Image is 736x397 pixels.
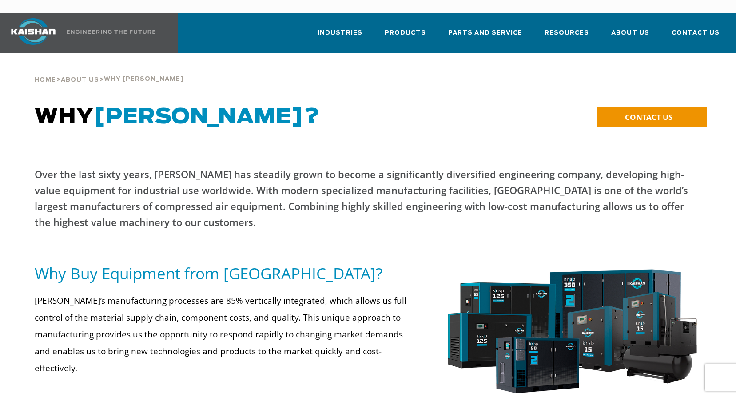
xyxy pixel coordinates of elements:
[672,21,720,52] a: Contact Us
[35,107,320,128] span: WHY
[34,75,56,83] a: Home
[35,292,413,377] p: [PERSON_NAME]’s manufacturing processes are 85% vertically integrated, which allows us full contr...
[448,28,522,38] span: Parts and Service
[611,21,649,52] a: About Us
[625,112,672,122] span: CONTACT US
[94,107,320,128] span: [PERSON_NAME]?
[611,28,649,38] span: About Us
[545,28,589,38] span: Resources
[35,166,701,230] p: Over the last sixty years, [PERSON_NAME] has steadily grown to become a significantly diversified...
[67,30,155,34] img: Engineering the future
[61,77,99,83] span: About Us
[385,28,426,38] span: Products
[545,21,589,52] a: Resources
[385,21,426,52] a: Products
[672,28,720,38] span: Contact Us
[34,53,183,87] div: > >
[35,263,413,283] h5: Why Buy Equipment from [GEOGRAPHIC_DATA]?
[104,76,183,82] span: Why [PERSON_NAME]
[318,21,362,52] a: Industries
[34,77,56,83] span: Home
[61,75,99,83] a: About Us
[318,28,362,38] span: Industries
[448,21,522,52] a: Parts and Service
[597,107,707,127] a: CONTACT US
